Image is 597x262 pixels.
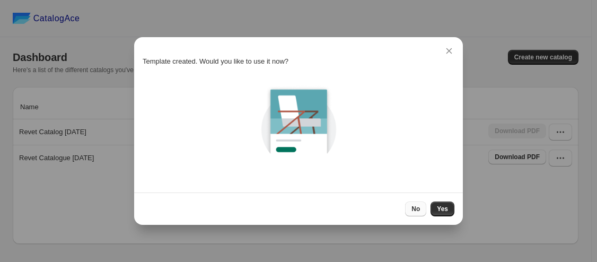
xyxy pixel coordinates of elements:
[143,56,454,67] p: Template created. Would you like to use it now?
[431,202,454,216] button: Yes
[242,67,356,181] img: pickTemplate
[437,205,448,213] span: Yes
[411,205,420,213] span: No
[405,202,426,216] button: No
